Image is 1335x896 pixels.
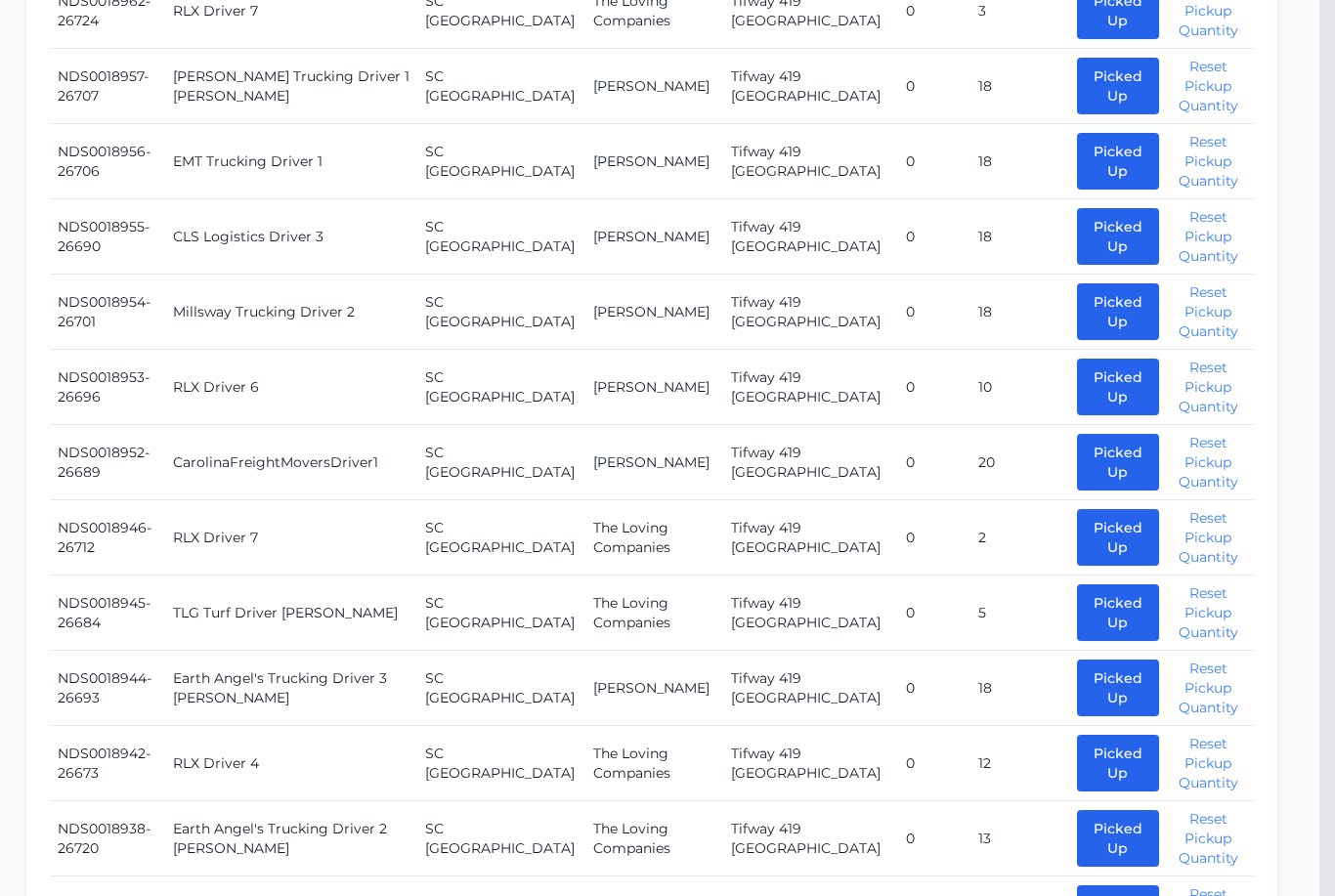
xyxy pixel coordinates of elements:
[898,199,969,275] td: 0
[1171,132,1246,191] button: Reset Pickup Quantity
[1171,282,1246,341] button: Reset Pickup Quantity
[417,425,585,500] td: SC [GEOGRAPHIC_DATA]
[898,425,969,500] td: 0
[585,425,723,500] td: [PERSON_NAME]
[723,651,898,726] td: Tifway 419 [GEOGRAPHIC_DATA]
[50,726,165,801] td: NDS0018942-26673
[1171,207,1246,266] button: Reset Pickup Quantity
[1077,58,1159,114] button: Picked Up
[970,425,1069,500] td: 20
[1171,358,1246,416] button: Reset Pickup Quantity
[723,199,898,275] td: Tifway 419 [GEOGRAPHIC_DATA]
[585,49,723,124] td: [PERSON_NAME]
[970,124,1069,199] td: 18
[1077,660,1159,716] button: Picked Up
[970,500,1069,576] td: 2
[898,651,969,726] td: 0
[165,801,417,876] td: Earth Angel's Trucking Driver 2 [PERSON_NAME]
[1077,810,1159,867] button: Picked Up
[417,801,585,876] td: SC [GEOGRAPHIC_DATA]
[585,199,723,275] td: [PERSON_NAME]
[1171,433,1246,491] button: Reset Pickup Quantity
[723,425,898,500] td: Tifway 419 [GEOGRAPHIC_DATA]
[970,801,1069,876] td: 13
[50,199,165,275] td: NDS0018955-26690
[723,350,898,425] td: Tifway 419 [GEOGRAPHIC_DATA]
[898,726,969,801] td: 0
[50,801,165,876] td: NDS0018938-26720
[50,275,165,350] td: NDS0018954-26701
[50,49,165,124] td: NDS0018957-26707
[1077,584,1159,641] button: Picked Up
[50,576,165,651] td: NDS0018945-26684
[1077,359,1159,415] button: Picked Up
[723,275,898,350] td: Tifway 419 [GEOGRAPHIC_DATA]
[970,651,1069,726] td: 18
[417,651,585,726] td: SC [GEOGRAPHIC_DATA]
[898,49,969,124] td: 0
[165,199,417,275] td: CLS Logistics Driver 3
[723,124,898,199] td: Tifway 419 [GEOGRAPHIC_DATA]
[585,275,723,350] td: [PERSON_NAME]
[1171,583,1246,642] button: Reset Pickup Quantity
[723,576,898,651] td: Tifway 419 [GEOGRAPHIC_DATA]
[1077,208,1159,265] button: Picked Up
[970,726,1069,801] td: 12
[1077,509,1159,566] button: Picked Up
[165,124,417,199] td: EMT Trucking Driver 1
[165,49,417,124] td: [PERSON_NAME] Trucking Driver 1 [PERSON_NAME]
[165,425,417,500] td: CarolinaFreightMoversDriver1
[417,350,585,425] td: SC [GEOGRAPHIC_DATA]
[50,500,165,576] td: NDS0018946-26712
[165,726,417,801] td: RLX Driver 4
[165,500,417,576] td: RLX Driver 7
[417,726,585,801] td: SC [GEOGRAPHIC_DATA]
[898,500,969,576] td: 0
[1171,809,1246,868] button: Reset Pickup Quantity
[723,801,898,876] td: Tifway 419 [GEOGRAPHIC_DATA]
[970,576,1069,651] td: 5
[165,350,417,425] td: RLX Driver 6
[723,726,898,801] td: Tifway 419 [GEOGRAPHIC_DATA]
[585,651,723,726] td: [PERSON_NAME]
[1171,734,1246,792] button: Reset Pickup Quantity
[898,576,969,651] td: 0
[165,576,417,651] td: TLG Turf Driver [PERSON_NAME]
[898,124,969,199] td: 0
[970,275,1069,350] td: 18
[585,500,723,576] td: The Loving Companies
[898,801,969,876] td: 0
[417,576,585,651] td: SC [GEOGRAPHIC_DATA]
[50,124,165,199] td: NDS0018956-26706
[1077,133,1159,190] button: Picked Up
[585,350,723,425] td: [PERSON_NAME]
[585,726,723,801] td: The Loving Companies
[417,199,585,275] td: SC [GEOGRAPHIC_DATA]
[1171,57,1246,115] button: Reset Pickup Quantity
[970,350,1069,425] td: 10
[1077,434,1159,491] button: Picked Up
[417,124,585,199] td: SC [GEOGRAPHIC_DATA]
[723,49,898,124] td: Tifway 419 [GEOGRAPHIC_DATA]
[585,124,723,199] td: [PERSON_NAME]
[898,275,969,350] td: 0
[50,350,165,425] td: NDS0018953-26696
[723,500,898,576] td: Tifway 419 [GEOGRAPHIC_DATA]
[50,425,165,500] td: NDS0018952-26689
[898,350,969,425] td: 0
[165,651,417,726] td: Earth Angel's Trucking Driver 3 [PERSON_NAME]
[585,576,723,651] td: The Loving Companies
[970,49,1069,124] td: 18
[970,199,1069,275] td: 18
[1077,735,1159,791] button: Picked Up
[1171,508,1246,567] button: Reset Pickup Quantity
[165,275,417,350] td: Millsway Trucking Driver 2
[50,651,165,726] td: NDS0018944-26693
[585,801,723,876] td: The Loving Companies
[417,275,585,350] td: SC [GEOGRAPHIC_DATA]
[417,49,585,124] td: SC [GEOGRAPHIC_DATA]
[417,500,585,576] td: SC [GEOGRAPHIC_DATA]
[1171,659,1246,717] button: Reset Pickup Quantity
[1077,283,1159,340] button: Picked Up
